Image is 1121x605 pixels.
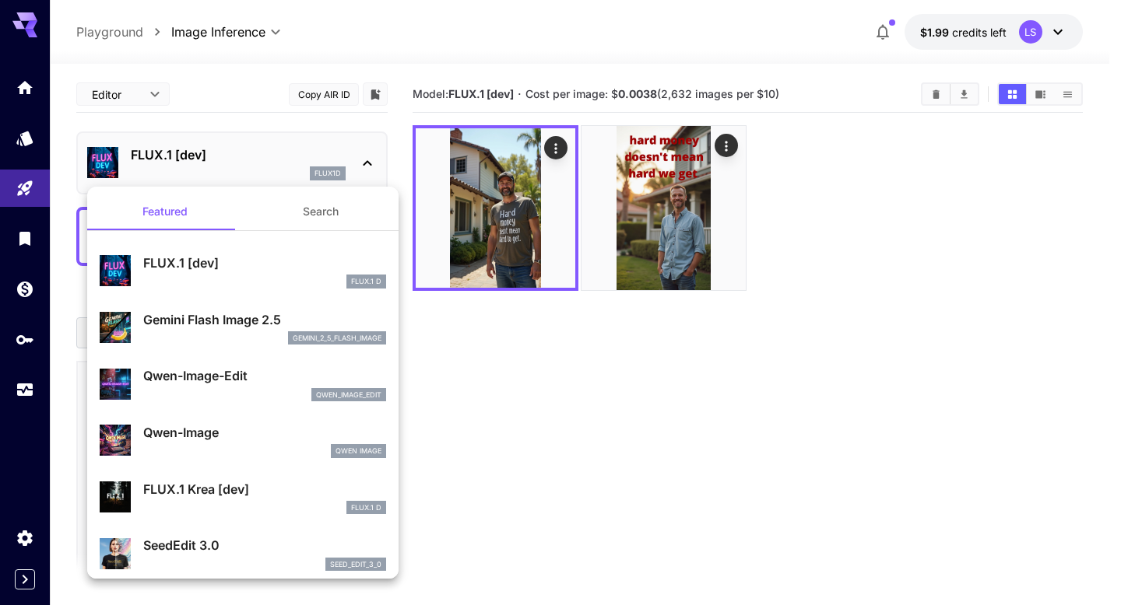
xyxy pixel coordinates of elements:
[330,559,381,570] p: seed_edit_3_0
[143,366,386,385] p: Qwen-Image-Edit
[351,502,381,513] p: FLUX.1 D
[143,423,386,442] p: Qwen-Image
[243,193,399,230] button: Search
[100,474,386,521] div: FLUX.1 Krea [dev]FLUX.1 D
[143,536,386,554] p: SeedEdit 3.0
[100,247,386,295] div: FLUX.1 [dev]FLUX.1 D
[351,276,381,287] p: FLUX.1 D
[100,417,386,464] div: Qwen-ImageQwen Image
[100,530,386,577] div: SeedEdit 3.0seed_edit_3_0
[316,390,381,400] p: qwen_image_edit
[293,333,381,344] p: gemini_2_5_flash_image
[143,480,386,498] p: FLUX.1 Krea [dev]
[336,446,381,456] p: Qwen Image
[87,193,243,230] button: Featured
[1043,530,1121,605] iframe: Chat Widget
[1043,530,1121,605] div: Виджет чата
[143,310,386,329] p: Gemini Flash Image 2.5
[100,360,386,407] div: Qwen-Image-Editqwen_image_edit
[143,254,386,272] p: FLUX.1 [dev]
[100,304,386,351] div: Gemini Flash Image 2.5gemini_2_5_flash_image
